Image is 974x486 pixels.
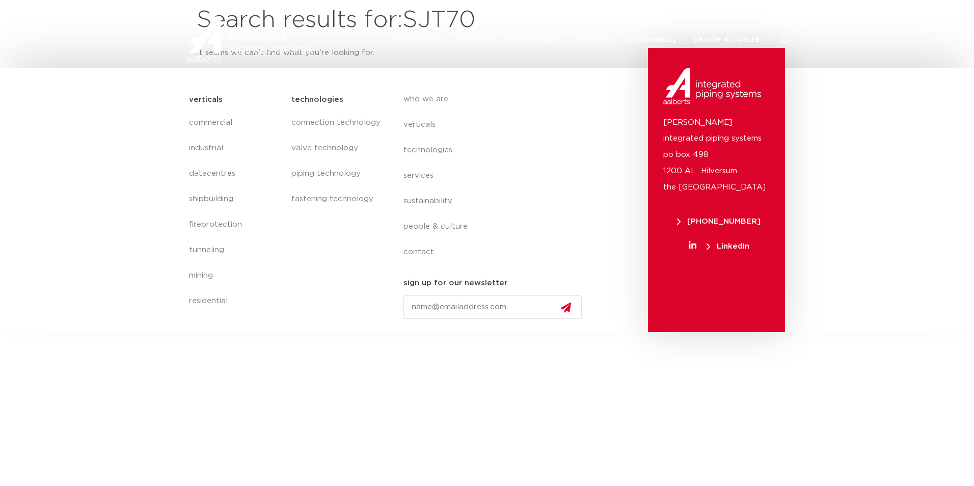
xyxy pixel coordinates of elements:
nav: Menu [396,19,760,60]
p: [PERSON_NAME] integrated piping systems po box 498 1200 AL Hilversum the [GEOGRAPHIC_DATA] [663,115,770,196]
a: industrial [189,136,281,161]
input: name@emailaddress.com [403,295,582,319]
a: fireprotection [189,212,281,237]
a: sustainability [626,19,677,60]
a: people & culture [693,19,760,60]
h5: verticals [189,92,223,108]
a: datacentres [189,161,281,186]
a: who we are [403,87,590,112]
nav: Menu [291,110,383,212]
a: technologies [508,19,560,60]
nav: Menu [189,110,281,314]
a: verticals [458,19,492,60]
span: [PHONE_NUMBER] [677,218,761,225]
a: piping technology [291,161,383,186]
a: who we are [396,19,442,60]
a: connection technology [291,110,383,136]
a: valve technology [291,136,383,161]
a: services [577,19,609,60]
a: residential [189,288,281,314]
h5: technologies [291,92,343,108]
h5: sign up for our newsletter [403,275,507,291]
a: LinkedIn [663,242,775,250]
a: people & culture [403,214,590,239]
a: technologies [403,138,590,163]
a: mining [189,263,281,288]
a: shipbuilding [189,186,281,212]
img: send.svg [561,302,571,313]
a: fastening technology [291,186,383,212]
a: services [403,163,590,188]
span: LinkedIn [707,242,749,250]
a: commercial [189,110,281,136]
a: [PHONE_NUMBER] [663,218,775,225]
a: contact [403,239,590,265]
a: sustainability [403,188,590,214]
a: verticals [403,112,590,138]
nav: Menu [403,87,590,265]
a: tunneling [189,237,281,263]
